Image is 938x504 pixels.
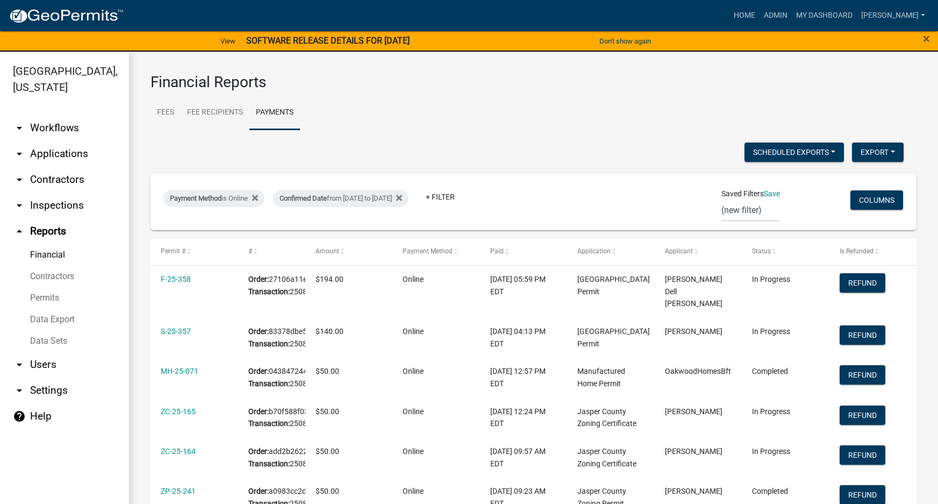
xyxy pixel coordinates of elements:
[13,199,26,212] i: arrow_drop_down
[840,411,885,420] wm-modal-confirm: Refund Payment
[273,190,409,207] div: from [DATE] to [DATE]
[316,247,339,255] span: Amount
[248,327,269,336] b: Order:
[665,447,722,456] span: Zakiya Laurent
[752,275,790,283] span: In Progress
[316,487,339,495] span: $50.00
[248,275,269,283] b: Order:
[316,367,339,375] span: $50.00
[577,275,650,296] span: Jasper County Building Permit
[161,407,196,416] a: ZC-25-165
[248,325,295,350] div: 83378dbe54f44e80a15e15dc9226374b 250829151298713D0324325082915129
[316,447,339,456] span: $50.00
[13,122,26,134] i: arrow_drop_down
[840,279,885,288] wm-modal-confirm: Refund Payment
[151,239,238,265] datatable-header-cell: Permit #
[170,194,221,202] span: Payment Method
[840,365,885,385] button: Refund
[249,96,300,130] a: Payments
[238,239,305,265] datatable-header-cell: #
[13,173,26,186] i: arrow_drop_down
[490,365,557,390] div: [DATE] 12:57 PM EDT
[923,31,930,46] span: ×
[151,73,916,91] h3: Financial Reports
[403,487,424,495] span: Online
[595,32,655,50] button: Don't show again
[316,407,339,416] span: $50.00
[721,188,764,200] span: Saved Filters
[857,5,929,26] a: [PERSON_NAME]
[665,327,722,336] span: Ray Hoover
[316,327,343,336] span: $140.00
[161,327,191,336] a: S-25-357
[248,379,290,388] b: Transaction:
[392,239,479,265] datatable-header-cell: Payment Method
[490,406,557,430] div: [DATE] 12:24 PM EDT
[665,407,722,416] span: Lorrie Tauber
[248,339,290,348] b: Transaction:
[744,143,844,162] button: Scheduled Exports
[161,367,198,375] a: MH-25-071
[850,190,903,210] button: Columns
[151,96,181,130] a: Fees
[840,451,885,460] wm-modal-confirm: Refund Payment
[163,190,264,207] div: is Online
[216,32,240,50] a: View
[840,273,885,293] button: Refund
[577,367,625,388] span: Manufactured Home Permit
[577,407,636,428] span: Jasper County Zoning Certificate
[752,327,790,336] span: In Progress
[13,384,26,397] i: arrow_drop_down
[490,445,557,470] div: [DATE] 09:57 AM EDT
[577,247,611,255] span: Application
[316,275,343,283] span: $194.00
[403,247,453,255] span: Payment Method
[840,331,885,340] wm-modal-confirm: Refund Payment
[248,447,269,456] b: Order:
[852,143,904,162] button: Export
[567,239,654,265] datatable-header-cell: Application
[840,406,885,425] button: Refund
[13,410,26,423] i: help
[840,372,885,380] wm-modal-confirm: Refund Payment
[577,327,650,348] span: Jasper County Building Permit
[577,447,636,468] span: Jasper County Zoning Certificate
[248,419,290,428] b: Transaction:
[248,247,252,255] span: #
[248,445,295,470] div: add2b26228ed4db0915882465468f6ef 2508290856053966DF94B25082908560
[480,239,567,265] datatable-header-cell: Paid
[840,247,873,255] span: Is Refunded
[181,96,249,130] a: Fee Recipients
[417,187,463,207] a: + Filter
[305,239,392,265] datatable-header-cell: Amount
[161,247,185,255] span: Permit #
[248,487,269,495] b: Order:
[490,325,557,350] div: [DATE] 04:13 PM EDT
[655,239,742,265] datatable-header-cell: Applicant
[840,491,885,500] wm-modal-confirm: Refund Payment
[829,239,916,265] datatable-header-cell: Is Refunded
[161,275,191,283] a: F-25-358
[665,367,731,375] span: OakwoodHomesBft
[161,487,196,495] a: ZP-25-241
[764,189,780,198] a: Save
[752,487,788,495] span: Completed
[752,247,771,255] span: Status
[665,275,722,308] span: Lucy Dell Bryan
[248,407,269,416] b: Order:
[752,367,788,375] span: Completed
[280,194,327,202] span: Confirmed Date
[840,445,885,465] button: Refund
[248,367,269,375] b: Order:
[403,447,424,456] span: Online
[13,147,26,160] i: arrow_drop_down
[752,407,790,416] span: In Progress
[161,447,196,456] a: ZC-25-164
[729,5,760,26] a: Home
[923,32,930,45] button: Close
[403,327,424,336] span: Online
[840,325,885,345] button: Refund
[403,407,424,416] span: Online
[752,447,790,456] span: In Progress
[248,365,295,390] div: 043847244a5046a688978a53187e62df 2508291154953C688BB2225082911549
